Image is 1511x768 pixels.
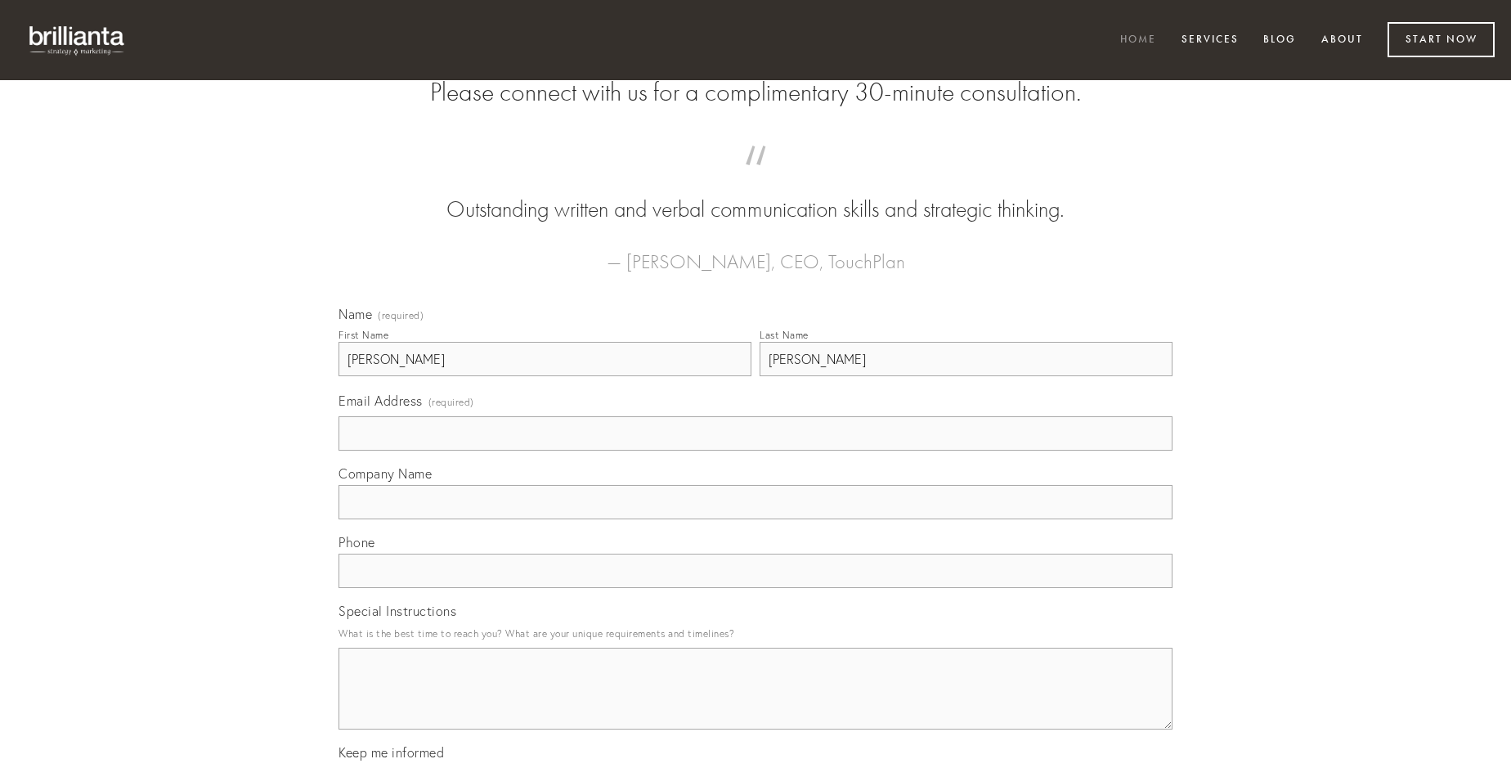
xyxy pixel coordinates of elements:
[339,603,456,619] span: Special Instructions
[365,162,1146,194] span: “
[339,306,372,322] span: Name
[1110,27,1167,54] a: Home
[339,329,388,341] div: First Name
[339,393,423,409] span: Email Address
[1253,27,1307,54] a: Blog
[1388,22,1495,57] a: Start Now
[339,77,1172,108] h2: Please connect with us for a complimentary 30-minute consultation.
[1171,27,1249,54] a: Services
[339,534,375,550] span: Phone
[1311,27,1374,54] a: About
[339,465,432,482] span: Company Name
[378,311,424,321] span: (required)
[365,226,1146,278] figcaption: — [PERSON_NAME], CEO, TouchPlan
[16,16,139,64] img: brillianta - research, strategy, marketing
[365,162,1146,226] blockquote: Outstanding written and verbal communication skills and strategic thinking.
[339,744,444,761] span: Keep me informed
[339,622,1172,644] p: What is the best time to reach you? What are your unique requirements and timelines?
[760,329,809,341] div: Last Name
[428,391,474,413] span: (required)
